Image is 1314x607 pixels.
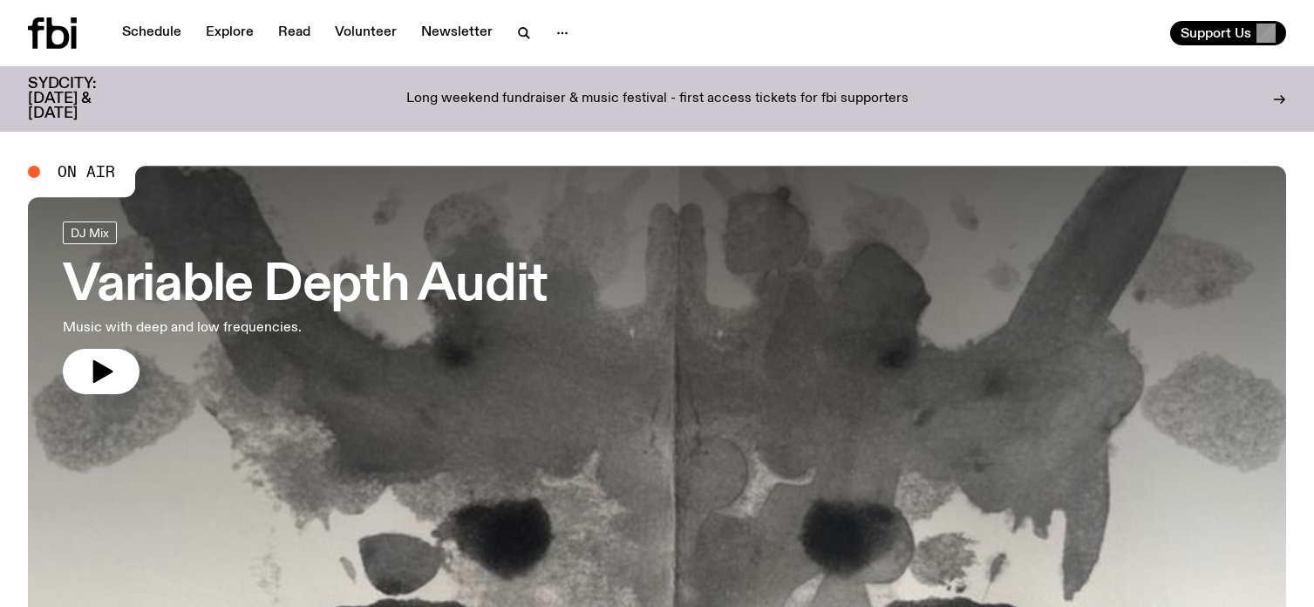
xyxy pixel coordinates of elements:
[195,21,264,45] a: Explore
[406,92,909,107] p: Long weekend fundraiser & music festival - first access tickets for fbi supporters
[1181,25,1251,41] span: Support Us
[63,317,509,338] p: Music with deep and low frequencies.
[324,21,407,45] a: Volunteer
[71,226,109,239] span: DJ Mix
[58,164,115,180] span: On Air
[1170,21,1286,45] button: Support Us
[63,262,548,310] h3: Variable Depth Audit
[112,21,192,45] a: Schedule
[63,222,548,394] a: Variable Depth AuditMusic with deep and low frequencies.
[28,77,140,121] h3: SYDCITY: [DATE] & [DATE]
[268,21,321,45] a: Read
[411,21,503,45] a: Newsletter
[63,222,117,244] a: DJ Mix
